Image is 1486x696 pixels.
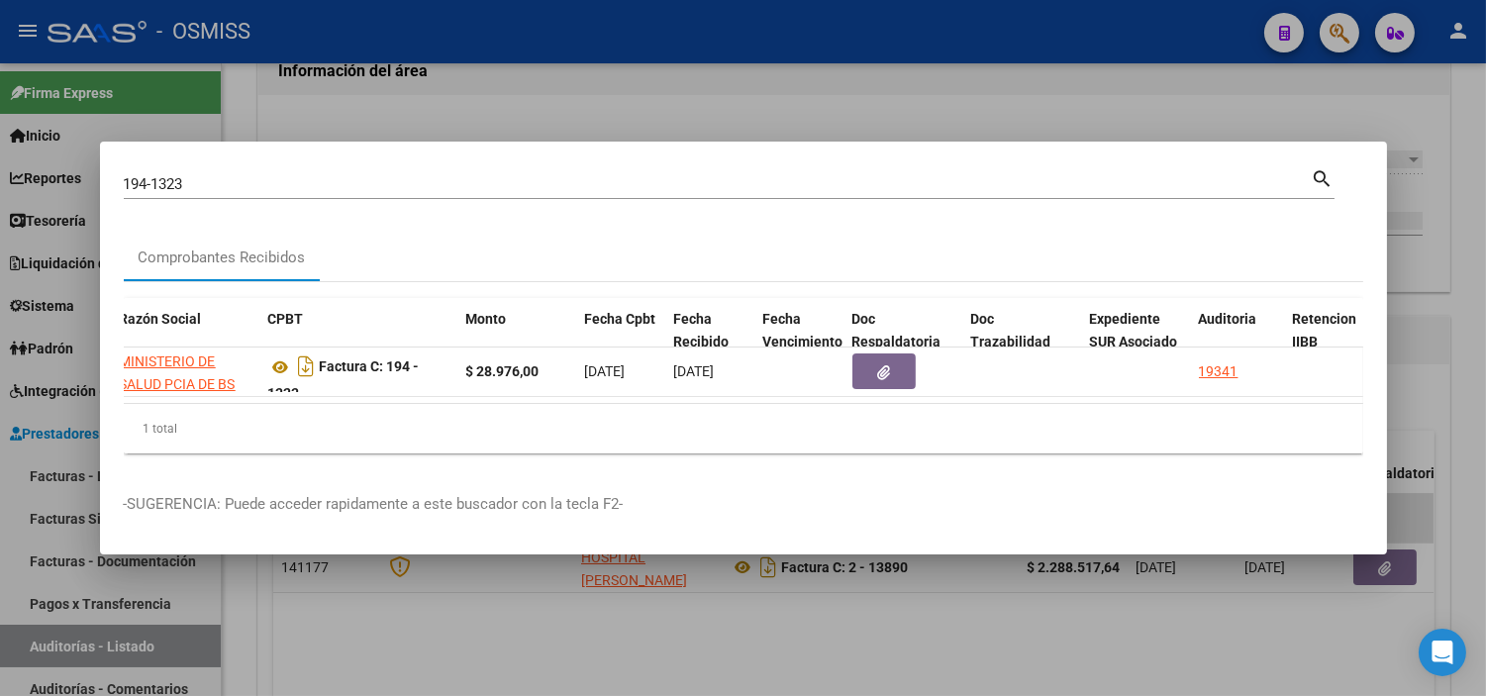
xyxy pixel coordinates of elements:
datatable-header-cell: Auditoria [1191,298,1285,385]
span: Retencion IIBB [1293,311,1357,349]
datatable-header-cell: Monto [458,298,577,385]
div: 1 total [124,404,1363,453]
span: [DATE] [674,363,715,379]
datatable-header-cell: Razón Social [112,298,260,385]
strong: $ 28.976,00 [466,363,540,379]
span: Razón Social [120,311,202,327]
mat-icon: search [1312,165,1335,189]
strong: Factura C: 194 - 1323 [268,359,420,402]
datatable-header-cell: CPBT [260,298,458,385]
span: Monto [466,311,507,327]
p: -SUGERENCIA: Puede acceder rapidamente a este buscador con la tecla F2- [124,493,1363,516]
div: Open Intercom Messenger [1419,629,1466,676]
datatable-header-cell: Fecha Vencimiento [755,298,844,385]
span: Fecha Recibido [674,311,730,349]
datatable-header-cell: Expediente SUR Asociado [1082,298,1191,385]
span: Fecha Vencimiento [763,311,843,349]
span: Auditoria [1199,311,1257,327]
span: Doc Trazabilidad [971,311,1051,349]
datatable-header-cell: Retencion IIBB [1285,298,1364,385]
datatable-header-cell: Doc Trazabilidad [963,298,1082,385]
span: Fecha Cpbt [585,311,656,327]
div: 19341 [1199,360,1238,383]
span: Doc Respaldatoria [852,311,941,349]
span: MINISTERIO DE SALUD PCIA DE BS AS [120,353,236,415]
datatable-header-cell: Fecha Recibido [666,298,755,385]
span: CPBT [268,311,304,327]
datatable-header-cell: Doc Respaldatoria [844,298,963,385]
i: Descargar documento [294,350,320,382]
div: Comprobantes Recibidos [139,247,306,269]
datatable-header-cell: Fecha Cpbt [577,298,666,385]
span: Expediente SUR Asociado [1090,311,1178,349]
div: 30626983398 [120,350,252,392]
span: [DATE] [585,363,626,379]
